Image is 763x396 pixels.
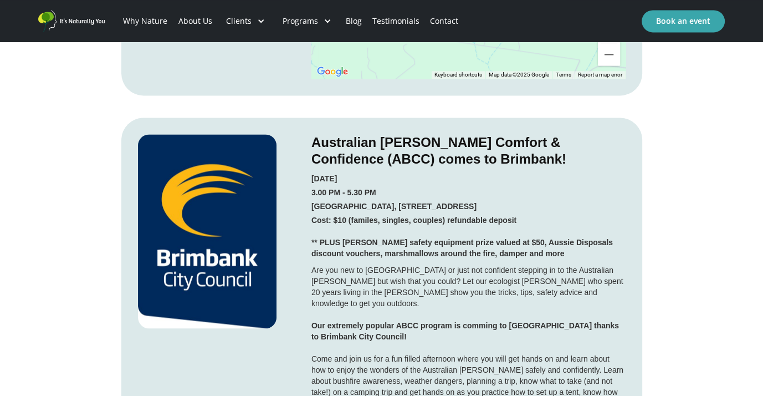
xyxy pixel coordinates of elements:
[642,10,725,32] a: Book an event
[367,2,424,40] a: Testimonials
[283,16,318,27] div: Programs
[118,2,173,40] a: Why Nature
[217,2,274,40] div: Clients
[311,134,626,167] h3: Australian [PERSON_NAME] Comfort & Confidence (ABCC) comes to Brimbank!
[598,43,620,65] button: Zoom out
[311,238,613,258] strong: ** PLUS [PERSON_NAME] safety equipment prize valued at $50, Aussie Disposals discount vouchers, m...
[311,173,337,184] h5: [DATE]
[314,64,351,79] a: Open this area in Google Maps (opens a new window)
[311,321,619,341] strong: Our extremely popular ABCC program is comming to [GEOGRAPHIC_DATA] thanks to Brimbank City Council!
[173,2,217,40] a: About Us
[578,72,622,78] a: Report a map error
[274,2,340,40] div: Programs
[226,16,252,27] div: Clients
[425,2,464,40] a: Contact
[314,64,351,79] img: Google
[38,10,105,32] a: home
[311,187,376,198] h5: 3.00 PM - 5.30 PM
[489,72,549,78] span: Map data ©2025 Google
[434,71,482,79] button: Keyboard shortcuts
[311,215,626,259] h5: Cost: $10 (familes, singles, couples) refundable deposit ‍
[340,2,367,40] a: Blog
[311,202,477,211] strong: [GEOGRAPHIC_DATA], [STREET_ADDRESS]
[556,72,571,78] a: Terms (opens in new tab)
